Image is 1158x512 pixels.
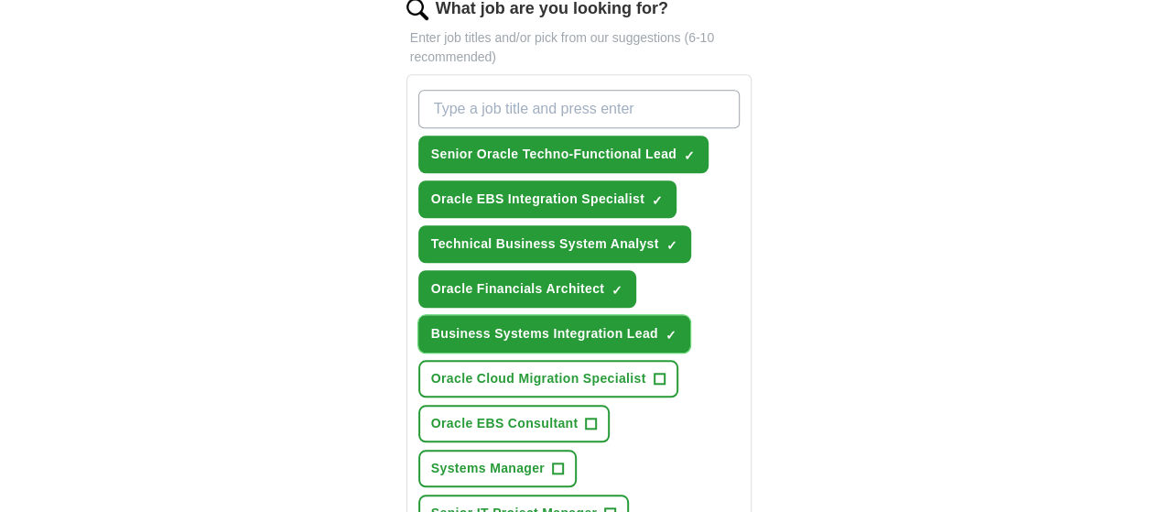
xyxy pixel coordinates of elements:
span: Senior Oracle Techno-Functional Lead [431,145,676,164]
span: ✓ [652,193,663,208]
span: Oracle EBS Consultant [431,414,579,433]
button: Business Systems Integration Lead✓ [418,315,690,353]
button: Oracle Financials Architect✓ [418,270,636,308]
span: Technical Business System Analyst [431,234,659,254]
span: Business Systems Integration Lead [431,324,658,343]
button: Systems Manager [418,450,577,487]
span: Oracle EBS Integration Specialist [431,190,644,209]
button: Oracle EBS Consultant [418,405,611,442]
span: Oracle Financials Architect [431,279,604,299]
span: ✓ [611,283,622,298]
span: Oracle Cloud Migration Specialist [431,369,646,388]
span: Systems Manager [431,459,545,478]
span: ✓ [666,238,677,253]
button: Senior Oracle Techno-Functional Lead✓ [418,136,709,173]
span: ✓ [666,328,676,343]
button: Technical Business System Analyst✓ [418,225,691,263]
button: Oracle EBS Integration Specialist✓ [418,180,676,218]
span: ✓ [684,148,695,163]
p: Enter job titles and/or pick from our suggestions (6-10 recommended) [406,28,752,67]
button: Oracle Cloud Migration Specialist [418,360,678,398]
input: Type a job title and press enter [418,90,741,128]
